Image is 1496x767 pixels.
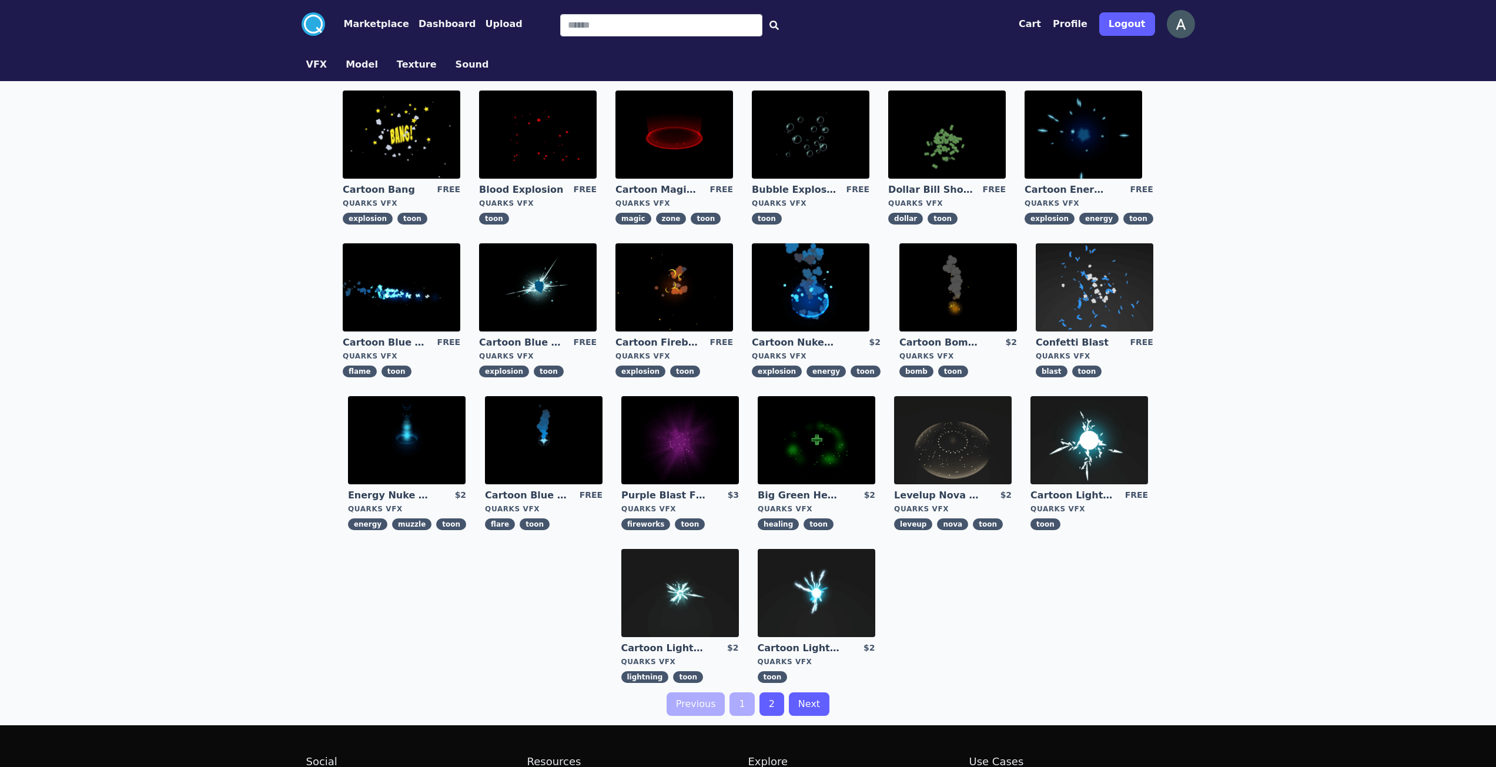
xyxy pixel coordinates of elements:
[343,366,377,377] span: flame
[479,199,597,208] div: Quarks VFX
[574,183,597,196] div: FREE
[1036,351,1153,361] div: Quarks VFX
[758,549,875,637] img: imgAlt
[729,692,754,716] a: 1
[621,396,739,484] img: imgAlt
[615,336,700,349] a: Cartoon Fireball Explosion
[1030,396,1148,484] img: imgAlt
[534,366,564,377] span: toon
[789,692,829,716] a: Next
[1099,12,1155,36] button: Logout
[615,91,733,179] img: imgAlt
[574,336,597,349] div: FREE
[455,489,466,502] div: $2
[691,213,721,225] span: toon
[306,58,327,72] button: VFX
[1036,336,1120,349] a: Confetti Blast
[348,396,466,484] img: imgAlt
[615,213,651,225] span: magic
[520,518,550,530] span: toon
[436,518,466,530] span: toon
[899,366,933,377] span: bomb
[392,518,431,530] span: muzzle
[899,243,1017,331] img: imgAlt
[864,489,875,502] div: $2
[397,58,437,72] button: Texture
[1099,8,1155,41] a: Logout
[1030,518,1060,530] span: toon
[381,366,411,377] span: toon
[479,243,597,331] img: imgAlt
[1000,489,1012,502] div: $2
[485,17,522,31] button: Upload
[479,366,529,377] span: explosion
[673,671,703,683] span: toon
[1053,17,1087,31] button: Profile
[710,336,733,349] div: FREE
[806,366,846,377] span: energy
[446,58,498,72] a: Sound
[899,336,984,349] a: Cartoon Bomb Fuse
[615,351,733,361] div: Quarks VFX
[667,692,725,716] a: Previous
[348,518,387,530] span: energy
[615,183,700,196] a: Cartoon Magic Zone
[344,17,409,31] button: Marketplace
[387,58,446,72] a: Texture
[1130,183,1153,196] div: FREE
[419,17,476,31] button: Dashboard
[1025,213,1075,225] span: explosion
[479,183,564,196] a: Blood Explosion
[1079,213,1119,225] span: energy
[864,642,875,655] div: $2
[752,183,836,196] a: Bubble Explosion
[1123,213,1153,225] span: toon
[1005,336,1016,349] div: $2
[479,351,597,361] div: Quarks VFX
[759,692,784,716] a: 2
[851,366,881,377] span: toon
[804,518,834,530] span: toon
[710,183,733,196] div: FREE
[615,199,733,208] div: Quarks VFX
[297,58,337,72] a: VFX
[869,336,880,349] div: $2
[888,213,923,225] span: dollar
[621,642,706,655] a: Cartoon Lightning Ball Explosion
[397,213,427,225] span: toon
[888,91,1006,179] img: imgAlt
[1036,366,1067,377] span: blast
[1030,504,1148,514] div: Quarks VFX
[1125,489,1148,502] div: FREE
[621,657,739,666] div: Quarks VFX
[888,199,1006,208] div: Quarks VFX
[894,396,1012,484] img: imgAlt
[485,489,570,502] a: Cartoon Blue Flare
[485,518,515,530] span: flare
[343,351,460,361] div: Quarks VFX
[456,58,489,72] button: Sound
[675,518,705,530] span: toon
[928,213,958,225] span: toon
[615,243,733,331] img: imgAlt
[346,58,378,72] button: Model
[938,366,968,377] span: toon
[752,91,869,179] img: imgAlt
[1030,489,1115,502] a: Cartoon Lightning Ball
[621,671,669,683] span: lightning
[983,183,1006,196] div: FREE
[758,504,875,514] div: Quarks VFX
[343,91,460,179] img: imgAlt
[1025,183,1109,196] a: Cartoon Energy Explosion
[476,17,522,31] a: Upload
[758,396,875,484] img: imgAlt
[727,642,738,655] div: $2
[479,213,509,225] span: toon
[1072,366,1102,377] span: toon
[409,17,476,31] a: Dashboard
[343,199,460,208] div: Quarks VFX
[621,489,706,502] a: Purple Blast Fireworks
[973,518,1003,530] span: toon
[1025,91,1142,179] img: imgAlt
